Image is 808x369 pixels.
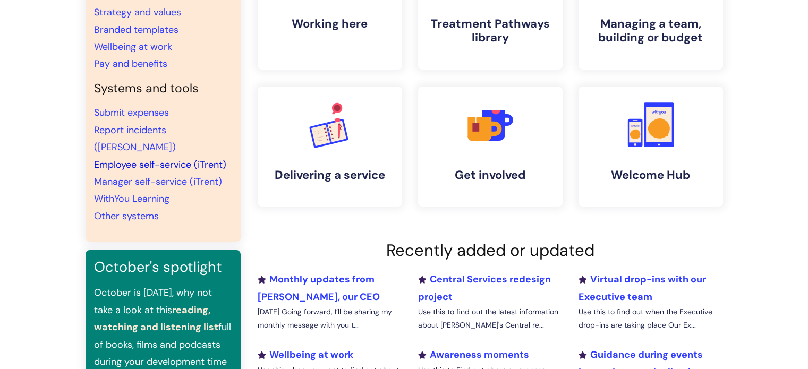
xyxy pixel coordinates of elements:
h2: Recently added or updated [258,241,723,260]
a: Wellbeing at work [94,40,172,53]
a: Delivering a service [258,87,402,207]
a: Branded templates [94,23,178,36]
p: Use this to find out when the Executive drop-ins are taking place Our Ex... [578,305,722,332]
a: Welcome Hub [579,87,723,207]
h4: Delivering a service [266,168,394,182]
a: Report incidents ([PERSON_NAME]) [94,124,176,153]
h4: Welcome Hub [587,168,715,182]
a: Employee self-service (iTrent) [94,158,226,171]
a: Manager self-service (iTrent) [94,175,222,188]
a: Monthly updates from [PERSON_NAME], our CEO [258,273,380,303]
h4: Working here [266,17,394,31]
a: Pay and benefits [94,57,167,70]
a: Get involved [418,87,563,207]
h3: October's spotlight [94,259,232,276]
h4: Systems and tools [94,81,232,96]
a: Central Services redesign project [418,273,550,303]
h4: Managing a team, building or budget [587,17,715,45]
a: Other systems [94,210,159,222]
a: Wellbeing at work [258,348,353,361]
p: [DATE] Going forward, I’ll be sharing my monthly message with you t... [258,305,402,332]
a: Submit expenses [94,106,169,119]
a: Strategy and values [94,6,181,19]
a: WithYou Learning [94,192,169,205]
a: Awareness moments [418,348,529,361]
h4: Get involved [427,168,554,182]
h4: Treatment Pathways library [427,17,554,45]
a: Virtual drop-ins with our Executive team [578,273,705,303]
p: Use this to find out the latest information about [PERSON_NAME]'s Central re... [418,305,562,332]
